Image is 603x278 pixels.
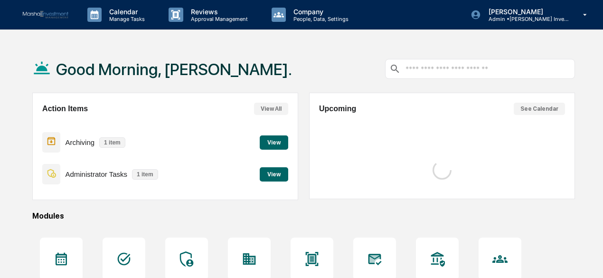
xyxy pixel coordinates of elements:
[319,105,356,113] h2: Upcoming
[102,8,150,16] p: Calendar
[260,167,288,182] button: View
[254,103,288,115] button: View All
[65,170,127,178] p: Administrator Tasks
[56,60,292,79] h1: Good Morning, [PERSON_NAME].
[102,16,150,22] p: Manage Tasks
[183,8,253,16] p: Reviews
[183,16,253,22] p: Approval Management
[286,16,353,22] p: People, Data, Settings
[260,135,288,150] button: View
[23,11,68,19] img: logo
[481,8,569,16] p: [PERSON_NAME]
[286,8,353,16] p: Company
[260,169,288,178] a: View
[99,137,125,148] p: 1 item
[32,211,575,220] div: Modules
[65,138,94,146] p: Archiving
[481,16,569,22] p: Admin • [PERSON_NAME] Investment Management
[132,169,158,180] p: 1 item
[260,137,288,146] a: View
[42,105,88,113] h2: Action Items
[514,103,565,115] button: See Calendar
